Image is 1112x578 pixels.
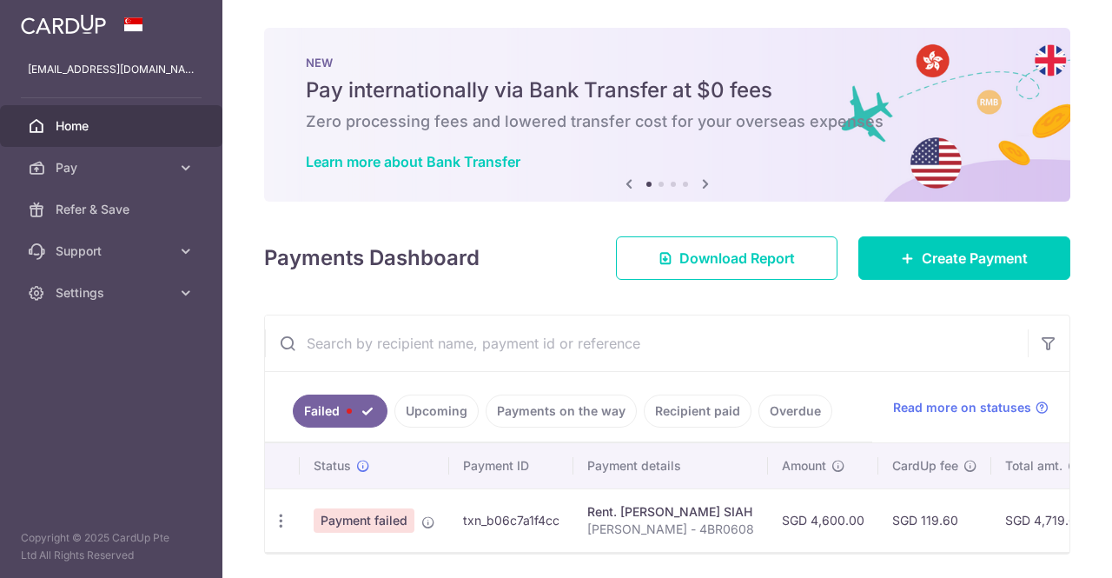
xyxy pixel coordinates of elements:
span: Support [56,242,170,260]
a: Payments on the way [486,395,637,428]
a: Upcoming [394,395,479,428]
span: Settings [56,284,170,302]
h4: Payments Dashboard [264,242,480,274]
span: Total amt. [1005,457,1062,475]
a: Learn more about Bank Transfer [306,153,520,170]
h6: Zero processing fees and lowered transfer cost for your overseas expenses [306,111,1029,132]
h5: Pay internationally via Bank Transfer at $0 fees [306,76,1029,104]
span: Refer & Save [56,201,170,218]
a: Create Payment [858,236,1070,280]
span: Home [56,117,170,135]
a: Recipient paid [644,395,751,428]
td: SGD 119.60 [878,488,991,552]
img: CardUp [21,14,106,35]
p: [EMAIL_ADDRESS][DOMAIN_NAME] [28,61,195,78]
p: NEW [306,56,1029,70]
th: Payment ID [449,443,573,488]
td: txn_b06c7a1f4cc [449,488,573,552]
span: Payment failed [314,508,414,533]
span: Download Report [679,248,795,269]
span: Status [314,457,351,475]
span: CardUp fee [892,457,958,475]
a: Download Report [616,236,837,280]
a: Read more on statuses [893,399,1049,416]
p: [PERSON_NAME] - 4BR0608 [587,521,754,538]
input: Search by recipient name, payment id or reference [265,316,1028,371]
th: Payment details [573,443,768,488]
span: Create Payment [922,248,1028,269]
span: Amount [782,457,826,475]
span: Read more on statuses [893,399,1031,416]
td: SGD 4,719.60 [991,488,1098,552]
div: Rent. [PERSON_NAME] SIAH [587,503,754,521]
a: Failed [293,395,387,428]
td: SGD 4,600.00 [768,488,878,552]
span: Pay [56,159,170,176]
img: Bank transfer banner [264,28,1070,202]
a: Overdue [758,395,832,428]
